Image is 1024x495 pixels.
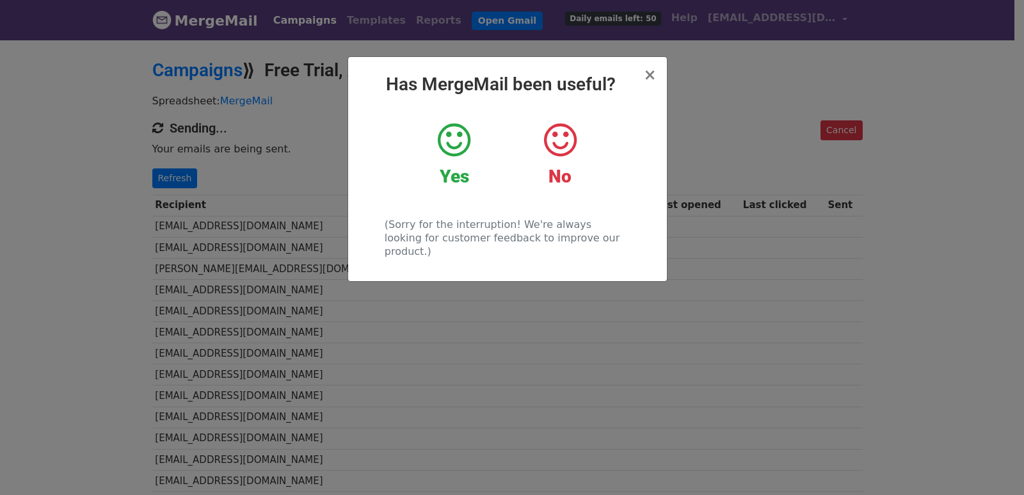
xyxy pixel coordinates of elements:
p: (Sorry for the interruption! We're always looking for customer feedback to improve our product.) [385,218,630,258]
iframe: Chat Widget [960,434,1024,495]
span: × [643,66,656,84]
strong: No [548,166,572,187]
a: No [516,121,603,188]
a: Yes [411,121,497,188]
h2: Has MergeMail been useful? [358,74,657,95]
button: Close [643,67,656,83]
strong: Yes [440,166,469,187]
